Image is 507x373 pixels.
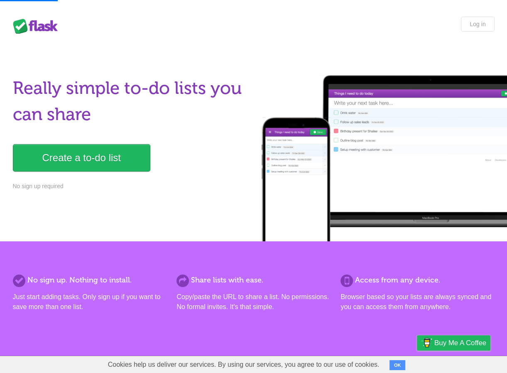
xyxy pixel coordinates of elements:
h1: Really simple to-do lists you can share [13,75,249,128]
h2: Share lists with ease. [176,275,330,286]
a: Log in [461,17,494,32]
p: Just start adding tasks. Only sign up if you want to save more than one list. [13,292,167,312]
a: Buy me a coffee [417,335,490,351]
img: Buy me a coffee [421,336,432,350]
h2: Access from any device. [340,275,494,286]
div: Flask Lists [13,19,63,34]
h2: No sign up. Nothing to install. [13,275,167,286]
a: Create a to-do list [13,144,150,172]
span: Buy me a coffee [434,336,486,350]
p: Browser based so your lists are always synced and you can access them from anywhere. [340,292,494,312]
p: No sign up required [13,182,249,191]
span: Cookies help us deliver our services. By using our services, you agree to our use of cookies. [100,356,388,373]
button: OK [389,360,406,370]
p: Copy/paste the URL to share a list. No permissions. No formal invites. It's that simple. [176,292,330,312]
